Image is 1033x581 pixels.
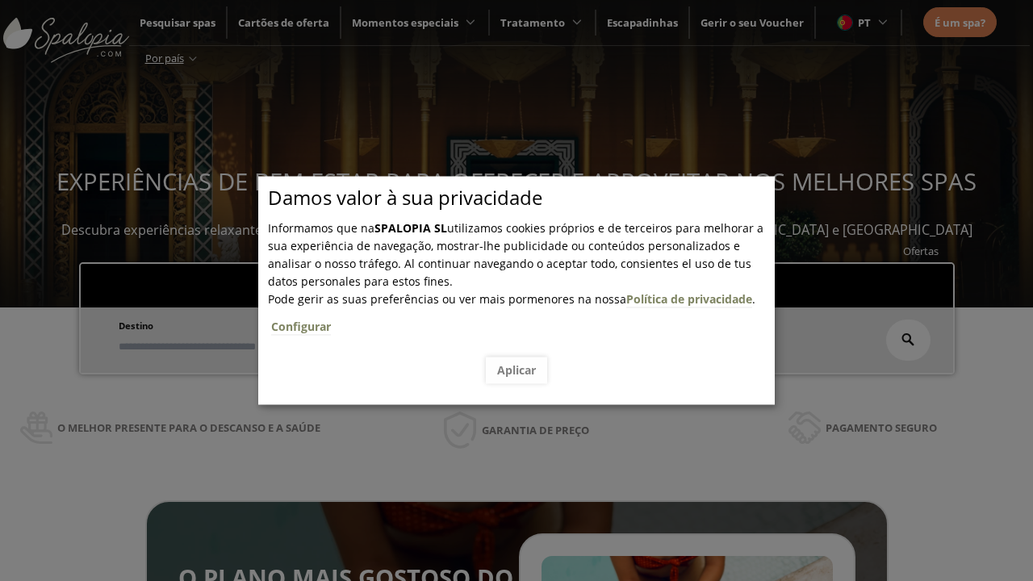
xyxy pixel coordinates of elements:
[626,291,752,307] a: Política de privacidade
[374,220,447,236] b: SPALOPIA SL
[486,357,547,383] button: Aplicar
[271,319,331,335] a: Configurar
[268,291,775,345] span: .
[268,189,775,207] p: Damos valor à sua privacidade
[268,220,763,289] span: Informamos que na utilizamos cookies próprios e de terceiros para melhorar a sua experiência de n...
[268,291,626,307] span: Pode gerir as suas preferências ou ver mais pormenores na nossa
